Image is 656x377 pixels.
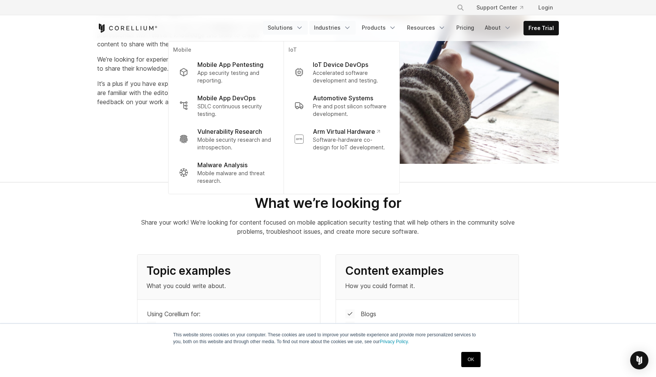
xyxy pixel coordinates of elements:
[313,93,373,103] p: Automotive Systems
[532,1,559,14] a: Login
[313,60,368,69] p: IoT Device DevOps
[289,122,395,156] a: Arm Virtual Hardware Software-hardware co-design for IoT development.
[454,1,467,14] button: Search
[263,21,559,35] div: Navigation Menu
[380,339,409,344] a: Privacy Policy.
[197,60,263,69] p: Mobile App Pentesting
[289,46,395,55] p: IoT
[470,1,529,14] a: Support Center
[197,127,262,136] p: Vulnerability Research
[197,160,248,169] p: Malware Analysis
[147,264,311,278] h3: Topic examples
[289,55,395,89] a: IoT Device DevOps Accelerated software development and testing.
[97,24,158,33] a: Corellium Home
[197,169,273,185] p: Mobile malware and threat research.
[448,1,559,14] div: Navigation Menu
[147,281,311,290] p: What you could write about.
[97,79,283,106] p: It’s a plus if you have experience authoring technical content and are familiar with the editoria...
[289,89,395,122] a: Automotive Systems Pre and post silicon software development.
[197,103,273,118] p: SDLC continuous security testing.
[137,195,519,212] h2: What we’re looking for
[309,21,356,35] a: Industries
[361,309,376,318] p: Blogs
[313,136,389,151] p: Software-hardware co-design for IoT development.
[402,21,450,35] a: Resources
[197,93,255,103] p: Mobile App DevOps
[345,264,509,278] h3: Content examples
[345,322,355,331] img: icon_check_light-bg
[173,122,279,156] a: Vulnerability Research Mobile security research and introspection.
[97,55,283,73] p: We’re looking for experienced cybersecurity professionals eager to share their knowledge.
[173,89,279,122] a: Mobile App DevOps SDLC continuous security testing.
[480,21,516,35] a: About
[173,156,279,189] a: Malware Analysis Mobile malware and threat research.
[357,21,401,35] a: Products
[461,352,481,367] a: OK
[313,69,389,84] p: Accelerated software development and testing.
[345,281,509,290] p: How you could format it.
[630,351,648,369] div: Open Intercom Messenger
[313,127,380,136] p: Arm Virtual Hardware
[361,322,398,331] p: White Papers
[162,322,224,331] p: Mobile app pentesting
[524,21,558,35] a: Free Trial
[173,46,279,55] p: Mobile
[173,55,279,89] a: Mobile App Pentesting App security testing and reporting.
[345,309,355,318] img: icon_check_light-bg
[197,136,273,151] p: Mobile security research and introspection.
[263,21,308,35] a: Solutions
[173,331,483,345] p: This website stores cookies on your computer. These cookies are used to improve your website expe...
[147,322,156,331] img: icon_check_light-bg
[147,309,200,318] p: Using Corellium for:
[313,103,389,118] p: Pre and post silicon software development.
[197,69,273,84] p: App security testing and reporting.
[137,218,519,236] p: Share your work! We’re looking for content focused on mobile application security testing that wi...
[452,21,479,35] a: Pricing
